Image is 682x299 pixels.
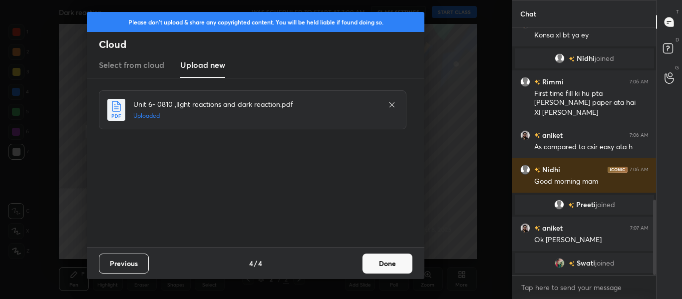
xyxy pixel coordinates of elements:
[534,133,540,138] img: no-rating-badge.077c3623.svg
[99,38,424,51] h2: Cloud
[555,53,565,63] img: default.png
[608,167,628,173] img: iconic-dark.1390631f.png
[577,54,595,62] span: Nidhi
[99,254,149,274] button: Previous
[534,108,649,118] div: Xl [PERSON_NAME]
[534,226,540,231] img: no-rating-badge.077c3623.svg
[675,64,679,71] p: G
[554,200,564,210] img: default.png
[534,177,649,187] div: Good morning mam
[362,254,412,274] button: Done
[534,79,540,85] img: no-rating-badge.077c3623.svg
[540,223,563,233] h6: aniket
[534,30,649,40] div: Konsa xl bt ya ey
[595,201,615,209] span: joined
[520,130,530,140] img: d927ead1100745ec8176353656eda1f8.jpg
[576,259,595,267] span: Swati
[568,261,574,267] img: no-rating-badge.077c3623.svg
[512,27,657,275] div: grid
[595,259,614,267] span: joined
[520,165,530,175] img: default.png
[568,203,574,208] img: no-rating-badge.077c3623.svg
[534,167,540,173] img: no-rating-badge.077c3623.svg
[520,223,530,233] img: d927ead1100745ec8176353656eda1f8.jpg
[133,111,378,120] h5: Uploaded
[630,79,649,85] div: 7:06 AM
[630,225,649,231] div: 7:07 AM
[676,8,679,15] p: T
[180,59,225,71] h3: Upload new
[576,201,595,209] span: Preeti
[254,258,257,269] h4: /
[595,54,614,62] span: joined
[133,99,378,109] h4: Unit 6- 0810 ,lIght reactions and dark reaction.pdf
[249,258,253,269] h4: 4
[534,142,649,152] div: As compared to csir easy ata h
[87,12,424,32] div: Please don't upload & share any copyrighted content. You will be held liable if found doing so.
[520,77,530,87] img: default.png
[676,36,679,43] p: D
[534,235,649,245] div: Ok [PERSON_NAME]
[630,167,649,173] div: 7:06 AM
[630,132,649,138] div: 7:06 AM
[540,76,564,87] h6: Rimmi
[540,164,560,175] h6: Nidhi
[258,258,262,269] h4: 4
[512,0,544,27] p: Chat
[569,56,575,62] img: no-rating-badge.077c3623.svg
[540,130,563,140] h6: aniket
[534,89,649,108] div: First time fill ki hu pta [PERSON_NAME] paper ata hai
[554,258,564,268] img: 046c2496bf1c4f30993b292a731ef07e.jpg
